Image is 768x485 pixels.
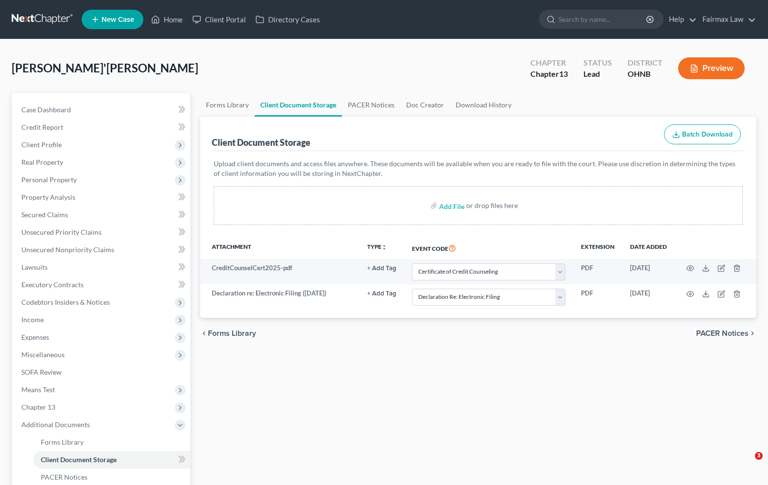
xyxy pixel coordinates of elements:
[400,93,450,117] a: Doc Creator
[664,124,741,145] button: Batch Download
[200,259,359,284] td: CreditCounselCert2025-pdf
[21,140,62,149] span: Client Profile
[21,298,110,306] span: Codebtors Insiders & Notices
[14,119,190,136] a: Credit Report
[21,420,90,429] span: Additional Documents
[450,93,517,117] a: Download History
[367,263,396,273] a: + Add Tag
[146,11,188,28] a: Home
[21,385,55,394] span: Means Test
[21,210,68,219] span: Secured Claims
[583,57,612,69] div: Status
[14,189,190,206] a: Property Analysis
[14,241,190,259] a: Unsecured Nonpriority Claims
[678,57,745,79] button: Preview
[21,105,71,114] span: Case Dashboard
[622,284,675,310] td: [DATE]
[628,69,663,80] div: OHNB
[559,10,648,28] input: Search by name...
[573,237,622,259] th: Extension
[14,206,190,224] a: Secured Claims
[21,368,62,376] span: SOFA Review
[530,69,568,80] div: Chapter
[200,237,359,259] th: Attachment
[367,289,396,298] a: + Add Tag
[14,101,190,119] a: Case Dashboard
[200,284,359,310] td: Declaration re: Electronic Filing ([DATE])
[21,403,55,411] span: Chapter 13
[41,473,87,481] span: PACER Notices
[21,123,63,131] span: Credit Report
[21,350,65,359] span: Miscellaneous
[33,433,190,451] a: Forms Library
[404,237,573,259] th: Event Code
[696,329,749,337] span: PACER Notices
[255,93,342,117] a: Client Document Storage
[573,284,622,310] td: PDF
[367,265,396,272] button: + Add Tag
[698,11,756,28] a: Fairmax Law
[749,329,756,337] i: chevron_right
[188,11,251,28] a: Client Portal
[21,315,44,324] span: Income
[12,61,198,75] span: [PERSON_NAME]'[PERSON_NAME]
[367,291,396,297] button: + Add Tag
[41,438,84,446] span: Forms Library
[33,451,190,468] a: Client Document Storage
[251,11,325,28] a: Directory Cases
[559,69,568,78] span: 13
[367,244,387,250] button: TYPEunfold_more
[14,224,190,241] a: Unsecured Priority Claims
[200,329,256,337] button: chevron_left Forms Library
[41,455,117,464] span: Client Document Storage
[212,137,310,148] div: Client Document Storage
[14,259,190,276] a: Lawsuits
[583,69,612,80] div: Lead
[200,329,208,337] i: chevron_left
[622,237,675,259] th: Date added
[102,16,134,23] span: New Case
[628,57,663,69] div: District
[342,93,400,117] a: PACER Notices
[664,11,697,28] a: Help
[735,452,758,475] iframe: Intercom live chat
[573,259,622,284] td: PDF
[622,259,675,284] td: [DATE]
[381,244,387,250] i: unfold_more
[466,201,518,210] div: or drop files here
[21,280,84,289] span: Executory Contracts
[214,159,743,178] p: Upload client documents and access files anywhere. These documents will be available when you are...
[200,93,255,117] a: Forms Library
[21,158,63,166] span: Real Property
[530,57,568,69] div: Chapter
[14,364,190,381] a: SOFA Review
[21,333,49,341] span: Expenses
[21,193,75,201] span: Property Analysis
[14,276,190,294] a: Executory Contracts
[21,245,114,254] span: Unsecured Nonpriority Claims
[208,329,256,337] span: Forms Library
[21,263,48,271] span: Lawsuits
[755,452,763,460] span: 3
[21,175,77,184] span: Personal Property
[682,130,733,139] span: Batch Download
[696,329,756,337] button: PACER Notices chevron_right
[21,228,102,236] span: Unsecured Priority Claims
